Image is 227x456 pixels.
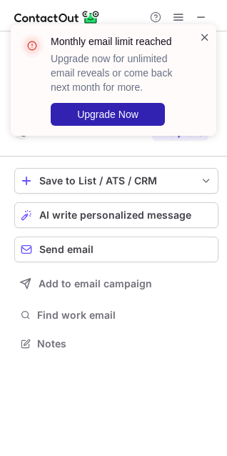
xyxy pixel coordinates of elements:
img: error [21,34,44,57]
span: Find work email [37,309,213,322]
p: Upgrade now for unlimited email reveals or come back next month for more. [51,51,182,94]
img: ContactOut v5.3.10 [14,9,100,26]
span: Notes [37,337,213,350]
span: Upgrade Now [77,109,138,120]
span: AI write personalized message [39,209,191,221]
button: save-profile-one-click [14,168,218,194]
header: Monthly email limit reached [51,34,182,49]
button: Add to email campaign [14,271,218,297]
button: Find work email [14,305,218,325]
button: AI write personalized message [14,202,218,228]
button: Send email [14,237,218,262]
span: Send email [39,244,94,255]
span: Add to email campaign [39,278,152,289]
div: Save to List / ATS / CRM [39,175,193,187]
button: Notes [14,334,218,354]
button: Upgrade Now [51,103,165,126]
